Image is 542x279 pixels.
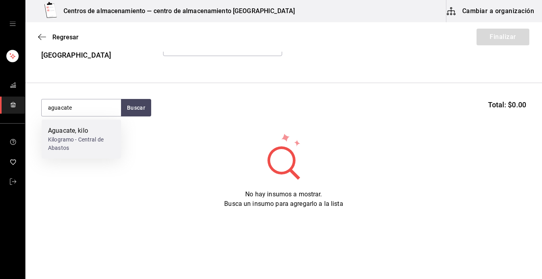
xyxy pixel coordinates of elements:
[48,126,115,136] div: Aguacate, kilo
[57,6,295,16] h3: Centros de almacenamiento — centro de almacenamiento [GEOGRAPHIC_DATA]
[48,136,115,152] div: Kilogramo - Central de Abastos
[38,33,79,41] button: Regresar
[42,99,121,116] input: Buscar insumo
[488,99,526,110] span: Total: $0.00
[10,21,16,27] button: open drawer
[224,190,343,207] span: No hay insumos a mostrar. Busca un insumo para agregarlo a la lista
[121,99,151,116] button: Buscar
[52,33,79,41] span: Regresar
